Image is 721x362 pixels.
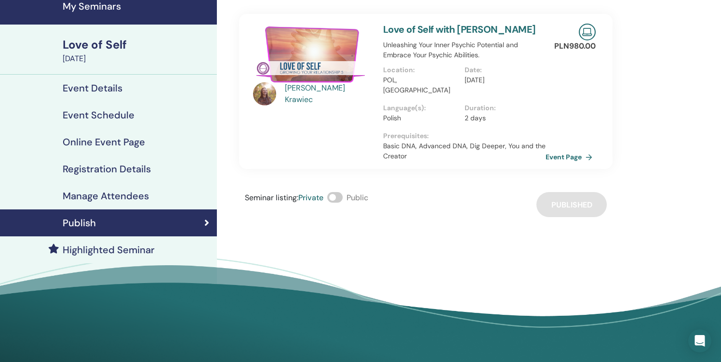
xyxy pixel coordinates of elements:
p: Date : [465,65,540,75]
a: Love of Self[DATE] [57,37,217,65]
p: [DATE] [465,75,540,85]
p: Basic DNA, Advanced DNA, Dig Deeper, You and the Creator [383,141,546,161]
p: Polish [383,113,459,123]
p: Unleashing Your Inner Psychic Potential and Embrace Your Psychic Abilities. [383,40,546,60]
a: Love of Self with [PERSON_NAME] [383,23,535,36]
img: default.jpg [253,82,276,105]
p: Prerequisites : [383,131,546,141]
div: [DATE] [63,53,211,65]
p: POL, [GEOGRAPHIC_DATA] [383,75,459,95]
span: Public [347,193,368,203]
p: 2 days [465,113,540,123]
a: Event Page [546,150,596,164]
div: Open Intercom Messenger [688,329,711,352]
h4: Event Schedule [63,109,134,121]
img: Live Online Seminar [579,24,596,40]
h4: My Seminars [63,0,211,12]
h4: Event Details [63,82,122,94]
h4: Registration Details [63,163,151,175]
span: Seminar listing : [245,193,298,203]
a: [PERSON_NAME] Krawiec [285,82,374,105]
p: PLN 980.00 [554,40,596,52]
p: Duration : [465,103,540,113]
p: Location : [383,65,459,75]
div: Love of Self [63,37,211,53]
h4: Publish [63,217,96,229]
p: Language(s) : [383,103,459,113]
span: Private [298,193,323,203]
img: Love of Self [253,24,372,85]
h4: Highlighted Seminar [63,244,155,256]
h4: Manage Attendees [63,190,149,202]
h4: Online Event Page [63,136,145,148]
